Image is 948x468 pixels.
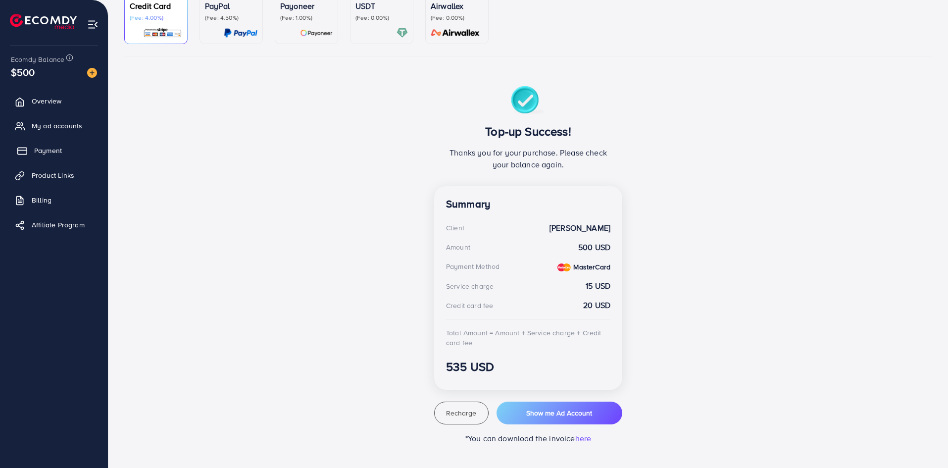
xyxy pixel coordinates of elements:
span: Payment [34,146,62,156]
span: Show me Ad Account [526,408,592,418]
button: Recharge [434,402,489,424]
img: credit [557,263,571,271]
p: (Fee: 0.00%) [431,14,483,22]
div: Amount [446,242,470,252]
img: card [428,27,483,39]
span: Affiliate Program [32,220,85,230]
span: Overview [32,96,61,106]
span: Ecomdy Balance [11,54,64,64]
div: Total Amount = Amount + Service charge + Credit card fee [446,328,610,348]
strong: 20 USD [583,300,610,311]
img: menu [87,19,99,30]
p: (Fee: 4.50%) [205,14,257,22]
strong: [PERSON_NAME] [549,222,610,234]
strong: MasterCard [573,262,610,272]
img: card [300,27,333,39]
img: card [143,27,182,39]
span: Product Links [32,170,74,180]
h3: 535 USD [446,360,610,374]
div: Client [446,223,464,233]
a: Affiliate Program [7,215,100,235]
span: Billing [32,195,51,205]
a: My ad accounts [7,116,100,136]
strong: 15 USD [586,280,610,292]
img: card [397,27,408,39]
img: card [224,27,257,39]
h4: Summary [446,198,610,210]
span: Recharge [446,408,476,418]
img: image [87,68,97,78]
button: Show me Ad Account [497,402,622,424]
p: (Fee: 1.00%) [280,14,333,22]
span: $500 [11,65,35,79]
div: Service charge [446,281,494,291]
a: Product Links [7,165,100,185]
p: (Fee: 0.00%) [355,14,408,22]
a: Billing [7,190,100,210]
span: My ad accounts [32,121,82,131]
iframe: Chat [906,423,941,461]
div: Credit card fee [446,301,493,311]
a: Payment [7,141,100,160]
div: Payment Method [446,261,499,271]
span: here [575,433,592,444]
img: success [511,86,546,116]
strong: 500 USD [578,242,610,253]
p: *You can download the invoice [434,432,622,444]
a: Overview [7,91,100,111]
h3: Top-up Success! [446,124,610,139]
p: Thanks you for your purchase. Please check your balance again. [446,147,610,170]
img: logo [10,14,77,29]
p: (Fee: 4.00%) [130,14,182,22]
